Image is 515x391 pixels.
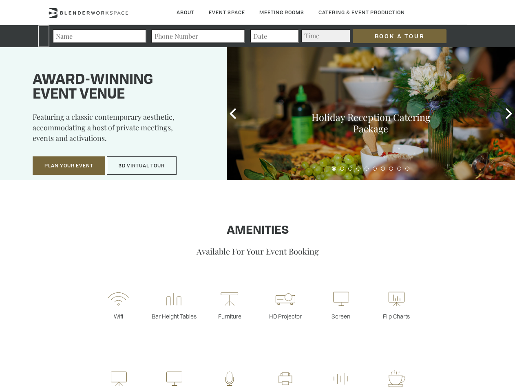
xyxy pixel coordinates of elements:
button: 3D Virtual Tour [107,156,177,175]
p: Bar Height Tables [146,312,202,320]
p: Flip Charts [369,312,424,320]
button: Plan Your Event [33,156,105,175]
p: Screen [313,312,369,320]
p: Available For Your Event Booking [26,246,489,257]
h1: Amenities [26,224,489,237]
p: Wifi [91,312,146,320]
input: Book a Tour [353,29,446,43]
p: Furniture [202,312,257,320]
input: Date [250,29,299,43]
input: Phone Number [151,29,245,43]
h1: Award-winning event venue [33,73,206,102]
a: Holiday Reception Catering Package [312,111,430,135]
input: Name [53,29,146,43]
p: Featuring a classic contemporary aesthetic, accommodating a host of private meetings, events and ... [33,112,206,149]
p: HD Projector [258,312,313,320]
